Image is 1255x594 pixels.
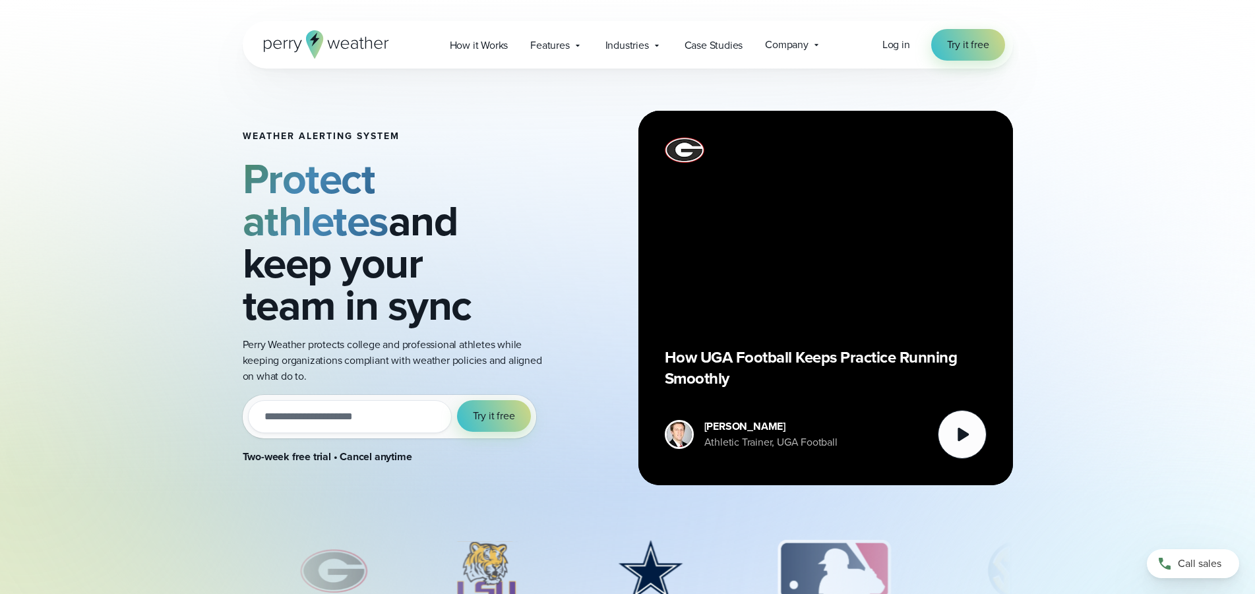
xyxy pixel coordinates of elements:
div: [PERSON_NAME] [704,419,838,434]
span: Log in [882,37,910,52]
span: Industries [605,38,649,53]
h1: Weather Alerting System [243,131,551,142]
a: Call sales [1147,549,1239,578]
h2: and keep your team in sync [243,158,551,326]
span: How it Works [450,38,508,53]
a: Log in [882,37,910,53]
span: Try it free [947,37,989,53]
span: Case Studies [685,38,743,53]
span: Company [765,37,809,53]
a: Case Studies [673,32,754,59]
button: Try it free [457,400,531,432]
p: Perry Weather protects college and professional athletes while keeping organizations compliant wi... [243,337,551,384]
p: How UGA Football Keeps Practice Running Smoothly [665,347,987,389]
span: Features [530,38,569,53]
a: Try it free [931,29,1005,61]
div: Athletic Trainer, UGA Football [704,434,838,450]
span: Try it free [473,408,515,424]
strong: Protect athletes [243,148,388,252]
a: How it Works [439,32,520,59]
span: Call sales [1178,556,1221,572]
strong: Two-week free trial • Cancel anytime [243,449,412,464]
